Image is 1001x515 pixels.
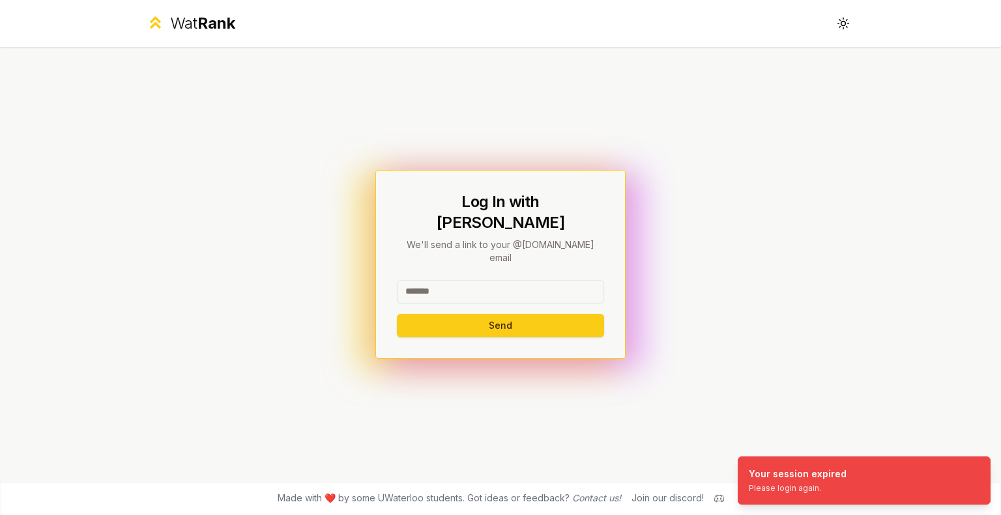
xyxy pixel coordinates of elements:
[572,492,621,503] a: Contact us!
[631,492,704,505] div: Join our discord!
[397,238,604,264] p: We'll send a link to your @[DOMAIN_NAME] email
[146,13,235,34] a: WatRank
[397,314,604,337] button: Send
[397,191,604,233] h1: Log In with [PERSON_NAME]
[170,13,235,34] div: Wat
[749,467,847,480] div: Your session expired
[278,492,621,505] span: Made with ❤️ by some UWaterloo students. Got ideas or feedback?
[197,14,235,33] span: Rank
[749,483,847,494] div: Please login again.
